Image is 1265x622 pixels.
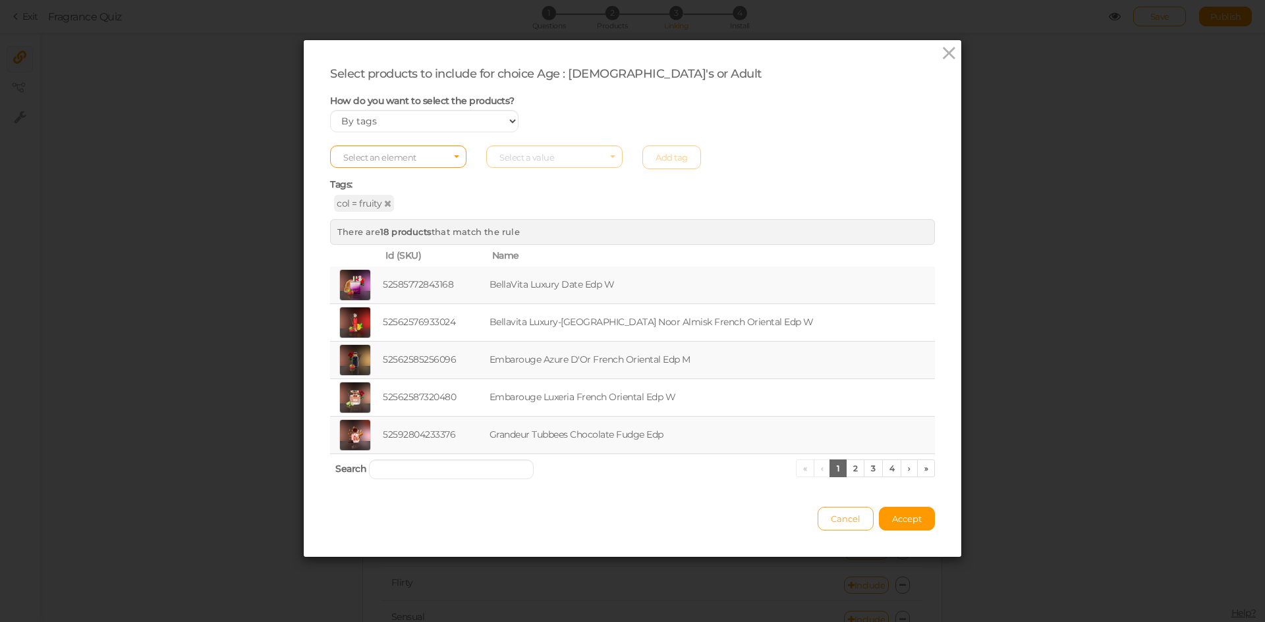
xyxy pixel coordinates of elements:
[487,417,935,454] td: Grandeur Tubbees Chocolate Fudge Edp
[487,379,935,417] td: Embarouge Luxeria French Oriental Edp W
[380,417,487,454] td: 52592804233376
[432,226,520,237] span: that match the rule
[380,379,487,417] td: 52562587320480
[487,267,935,304] td: BellaVita Luxury Date Edp W
[330,178,352,190] span: Tags:
[330,145,466,168] span: Select box activate
[335,463,366,475] span: Search
[831,513,860,524] span: Cancel
[917,459,936,477] a: »
[330,66,935,82] div: Select products to include for choice Age : [DEMOGRAPHIC_DATA]'s or Adult
[487,342,935,379] td: Embarouge Azure D'Or French Oriental Edp M
[380,304,487,342] td: 52562576933024
[330,95,515,107] span: How do you want to select the products?
[380,226,432,237] b: 18 products
[380,342,487,379] td: 52562585256096
[879,507,935,531] button: Accept
[892,513,922,524] span: Accept
[829,459,847,477] a: 1
[882,459,902,477] a: 4
[343,152,416,163] span: Select an element
[492,249,519,261] span: Name
[385,249,421,261] span: Id (SKU)
[901,459,918,477] a: ›
[334,195,394,212] span: col = fruity
[487,304,935,342] td: Bellavita Luxury-[GEOGRAPHIC_DATA] Noor Almisk French Oriental Edp W
[380,267,487,304] td: 52585772843168
[864,459,883,477] a: 3
[818,507,874,531] button: Cancel
[846,459,865,477] a: 2
[337,226,380,237] span: There are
